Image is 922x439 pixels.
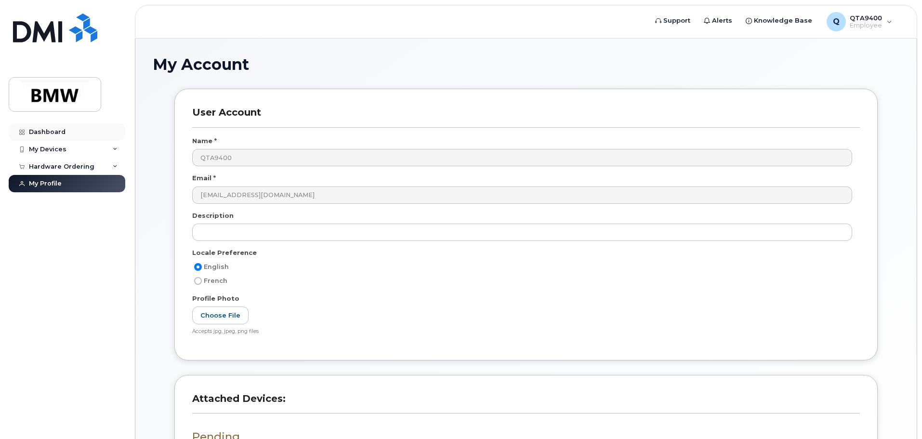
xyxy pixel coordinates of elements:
iframe: Messenger Launcher [880,397,915,432]
input: English [194,263,202,271]
label: Profile Photo [192,294,239,303]
label: Name * [192,136,217,146]
h3: User Account [192,106,860,127]
label: Locale Preference [192,248,257,257]
h3: Attached Devices: [192,393,860,413]
label: Description [192,211,234,220]
input: French [194,277,202,285]
h1: My Account [153,56,899,73]
span: English [204,263,229,270]
label: Choose File [192,306,249,324]
span: French [204,277,227,284]
div: Accepts jpg, jpeg, png files [192,328,852,335]
label: Email * [192,173,216,183]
